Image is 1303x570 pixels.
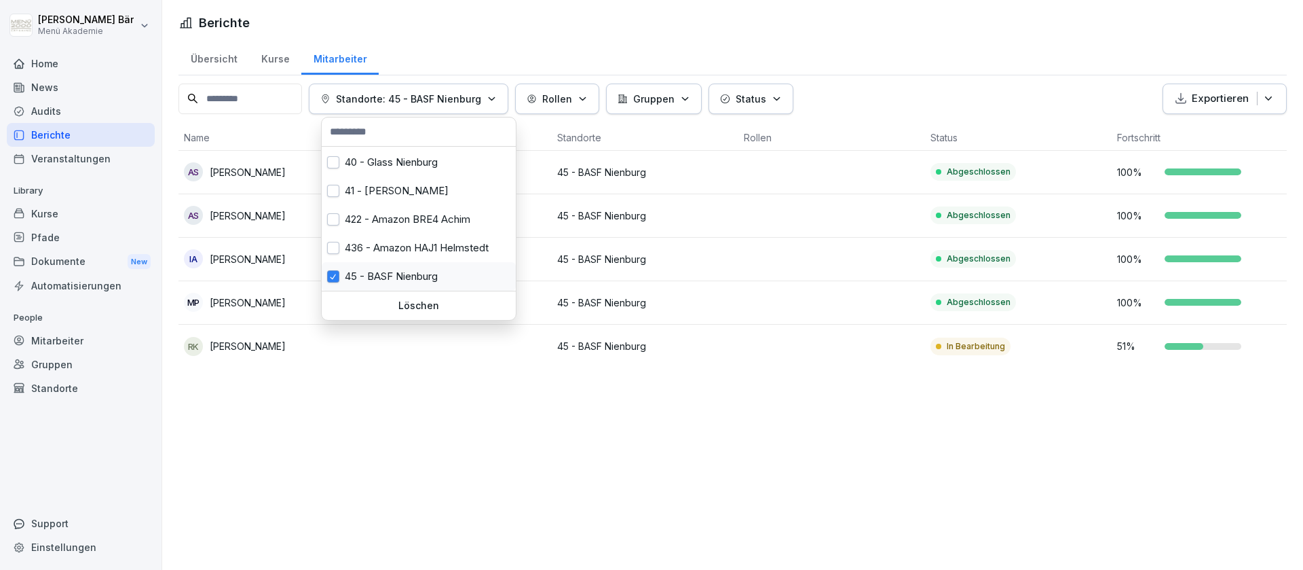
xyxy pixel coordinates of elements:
p: Exportieren [1192,91,1249,107]
p: Rollen [542,92,572,106]
div: 422 - Amazon BRE4 Achim [322,205,516,234]
div: 45 - BASF Nienburg [322,262,516,291]
div: 41 - [PERSON_NAME] [322,177,516,205]
p: Standorte: 45 - BASF Nienburg [336,92,481,106]
p: Gruppen [633,92,675,106]
div: 436 - Amazon HAJ1 Helmstedt [322,234,516,262]
p: Löschen [327,300,510,312]
p: Status [736,92,766,106]
div: 40 - Glass Nienburg [322,148,516,177]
